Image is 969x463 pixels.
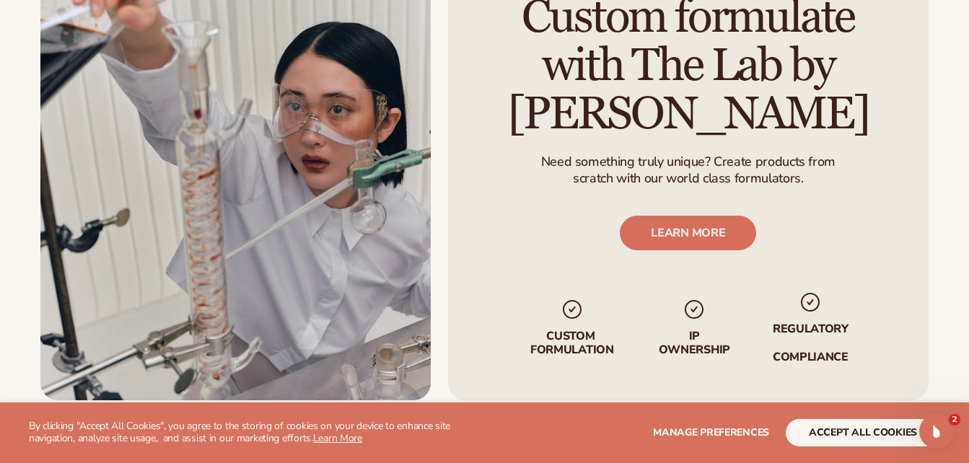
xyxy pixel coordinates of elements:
p: By clicking "Accept All Cookies", you agree to the storing of cookies on your device to enhance s... [29,420,476,445]
img: checkmark_svg [683,298,706,321]
span: 2 [949,414,960,425]
p: regulatory compliance [772,322,850,364]
p: IP Ownership [658,330,732,357]
span: Manage preferences [653,425,769,439]
button: Manage preferences [653,419,769,446]
p: Need something truly unique? Create products from [541,153,836,169]
a: LEARN MORE [621,216,757,250]
p: scratch with our world class formulators. [541,170,836,187]
img: checkmark_svg [561,298,584,321]
iframe: Intercom live chat [919,414,954,449]
button: accept all cookies [786,419,940,446]
img: checkmark_svg [799,291,823,314]
p: Custom formulation [527,330,618,357]
a: Learn More [313,431,362,445]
